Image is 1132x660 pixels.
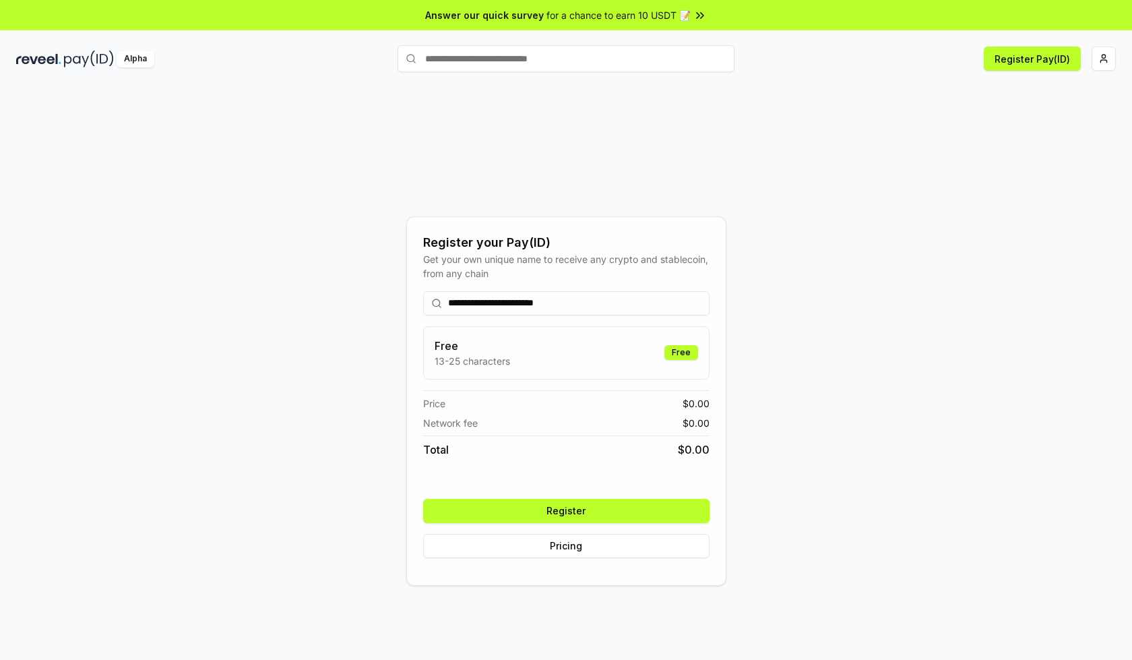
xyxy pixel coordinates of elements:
span: Price [423,396,445,411]
h3: Free [435,338,510,354]
span: Total [423,442,449,458]
span: $ 0.00 [683,416,710,430]
div: Free [664,345,698,360]
button: Register Pay(ID) [984,47,1081,71]
button: Pricing [423,534,710,558]
div: Register your Pay(ID) [423,233,710,252]
img: pay_id [64,51,114,67]
span: $ 0.00 [678,442,710,458]
button: Register [423,499,710,523]
img: reveel_dark [16,51,61,67]
span: Answer our quick survey [425,8,544,22]
span: Network fee [423,416,478,430]
span: $ 0.00 [683,396,710,411]
div: Alpha [117,51,154,67]
div: Get your own unique name to receive any crypto and stablecoin, from any chain [423,252,710,280]
p: 13-25 characters [435,354,510,368]
span: for a chance to earn 10 USDT 📝 [546,8,691,22]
